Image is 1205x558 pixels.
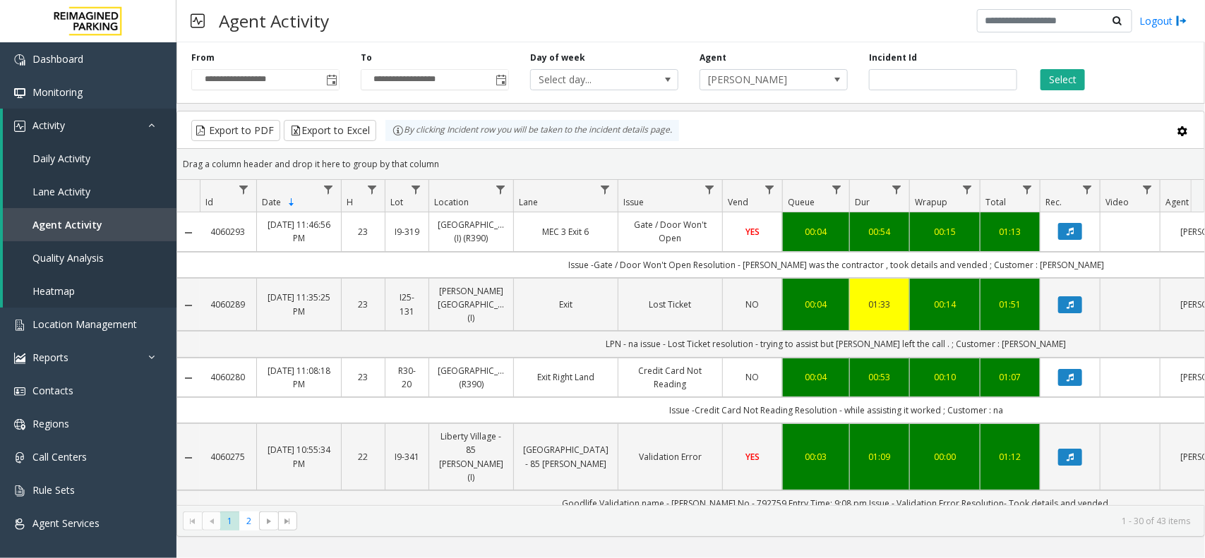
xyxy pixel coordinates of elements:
[855,196,870,208] span: Dur
[390,196,403,208] span: Lot
[212,4,336,38] h3: Agent Activity
[208,370,248,384] a: 4060280
[1041,69,1085,90] button: Select
[989,225,1031,238] a: 01:13
[728,196,748,208] span: Vend
[791,298,841,311] a: 00:04
[361,51,372,64] label: To
[262,196,281,208] span: Date
[385,120,679,141] div: By clicking Incident row you will be taken to the incident details page.
[918,450,971,463] a: 00:00
[985,196,1006,208] span: Total
[791,450,841,463] div: 00:03
[32,119,65,132] span: Activity
[1138,180,1157,199] a: Video Filter Menu
[989,370,1031,384] div: 01:07
[205,196,213,208] span: Id
[869,51,917,64] label: Incident Id
[887,180,906,199] a: Dur Filter Menu
[208,298,248,311] a: 4060289
[731,450,774,463] a: YES
[407,180,426,199] a: Lot Filter Menu
[32,218,102,231] span: Agent Activity
[394,225,420,238] a: I9-319
[32,384,73,397] span: Contacts
[177,372,200,384] a: Collapse Details
[177,452,200,463] a: Collapse Details
[394,364,420,391] a: R30-20
[746,371,760,383] span: NO
[259,511,278,531] span: Go to the next page
[319,180,338,199] a: Date Filter Menu
[731,370,774,384] a: NO
[284,120,376,141] button: Export to Excel
[3,142,176,175] a: Daily Activity
[858,298,901,311] a: 01:33
[627,298,714,311] a: Lost Ticket
[191,51,215,64] label: From
[394,450,420,463] a: I9-341
[350,370,376,384] a: 23
[14,386,25,397] img: 'icon'
[32,284,75,298] span: Heatmap
[239,511,258,530] span: Page 2
[392,125,404,136] img: infoIcon.svg
[1078,180,1097,199] a: Rec. Filter Menu
[3,274,176,308] a: Heatmap
[522,298,609,311] a: Exit
[234,180,253,199] a: Id Filter Menu
[491,180,510,199] a: Location Filter Menu
[1045,196,1062,208] span: Rec.
[265,364,332,391] a: [DATE] 11:08:18 PM
[208,225,248,238] a: 4060293
[522,370,609,384] a: Exit Right Land
[791,370,841,384] a: 00:04
[915,196,947,208] span: Wrapup
[434,196,469,208] span: Location
[32,483,75,497] span: Rule Sets
[791,225,841,238] a: 00:04
[989,450,1031,463] a: 01:12
[32,185,90,198] span: Lane Activity
[438,284,505,325] a: [PERSON_NAME][GEOGRAPHIC_DATA] (I)
[306,515,1190,527] kendo-pager-info: 1 - 30 of 43 items
[958,180,977,199] a: Wrapup Filter Menu
[363,180,382,199] a: H Filter Menu
[282,516,293,527] span: Go to the last page
[858,450,901,463] a: 01:09
[350,225,376,238] a: 23
[438,218,505,245] a: [GEOGRAPHIC_DATA] (I) (R390)
[827,180,846,199] a: Queue Filter Menu
[14,54,25,66] img: 'icon'
[918,370,971,384] div: 00:10
[265,443,332,470] a: [DATE] 10:55:34 PM
[627,218,714,245] a: Gate / Door Won't Open
[32,85,83,99] span: Monitoring
[519,196,538,208] span: Lane
[177,152,1204,176] div: Drag a column header and drop it here to group by that column
[627,450,714,463] a: Validation Error
[522,443,609,470] a: [GEOGRAPHIC_DATA] - 85 [PERSON_NAME]
[989,298,1031,311] div: 01:51
[731,225,774,238] a: YES
[191,4,205,38] img: pageIcon
[32,251,104,265] span: Quality Analysis
[347,196,353,208] span: H
[14,353,25,364] img: 'icon'
[918,298,971,311] div: 00:14
[858,370,901,384] a: 00:53
[265,291,332,317] a: [DATE] 11:35:25 PM
[493,70,508,90] span: Toggle popup
[14,320,25,331] img: 'icon'
[522,225,609,238] a: MEC 3 Exit 6
[1105,196,1129,208] span: Video
[596,180,615,199] a: Lane Filter Menu
[32,52,83,66] span: Dashboard
[177,300,200,311] a: Collapse Details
